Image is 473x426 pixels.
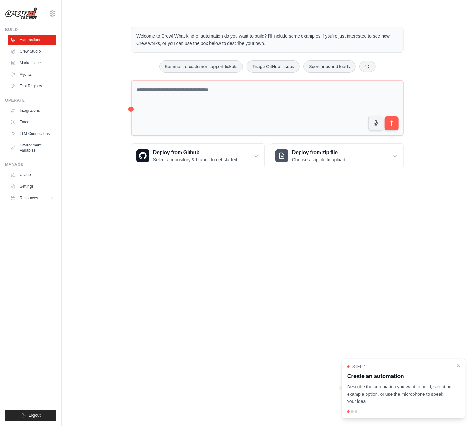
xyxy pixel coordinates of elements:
[8,117,56,127] a: Traces
[136,32,398,47] p: Welcome to Crew! What kind of automation do you want to build? I'll include some examples if you'...
[8,193,56,203] button: Resources
[456,363,461,368] button: Close walkthrough
[441,395,473,426] iframe: Chat Widget
[247,60,300,73] button: Triage GitHub issues
[347,372,452,381] h3: Create an automation
[352,364,366,369] span: Step 1
[292,156,347,163] p: Choose a zip file to upload.
[8,46,56,57] a: Crew Studio
[303,60,356,73] button: Score inbound leads
[8,181,56,191] a: Settings
[5,98,56,103] div: Operate
[8,69,56,80] a: Agents
[8,35,56,45] a: Automations
[8,140,56,155] a: Environment Variables
[8,170,56,180] a: Usage
[20,195,38,200] span: Resources
[5,7,37,20] img: Logo
[8,58,56,68] a: Marketplace
[5,410,56,421] button: Logout
[292,149,347,156] h3: Deploy from zip file
[8,81,56,91] a: Tool Registry
[5,27,56,32] div: Build
[153,156,238,163] p: Select a repository & branch to get started.
[29,413,41,418] span: Logout
[347,383,452,405] p: Describe the automation you want to build, select an example option, or use the microphone to spe...
[153,149,238,156] h3: Deploy from Github
[5,162,56,167] div: Manage
[8,129,56,139] a: LLM Connections
[8,105,56,116] a: Integrations
[159,60,243,73] button: Summarize customer support tickets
